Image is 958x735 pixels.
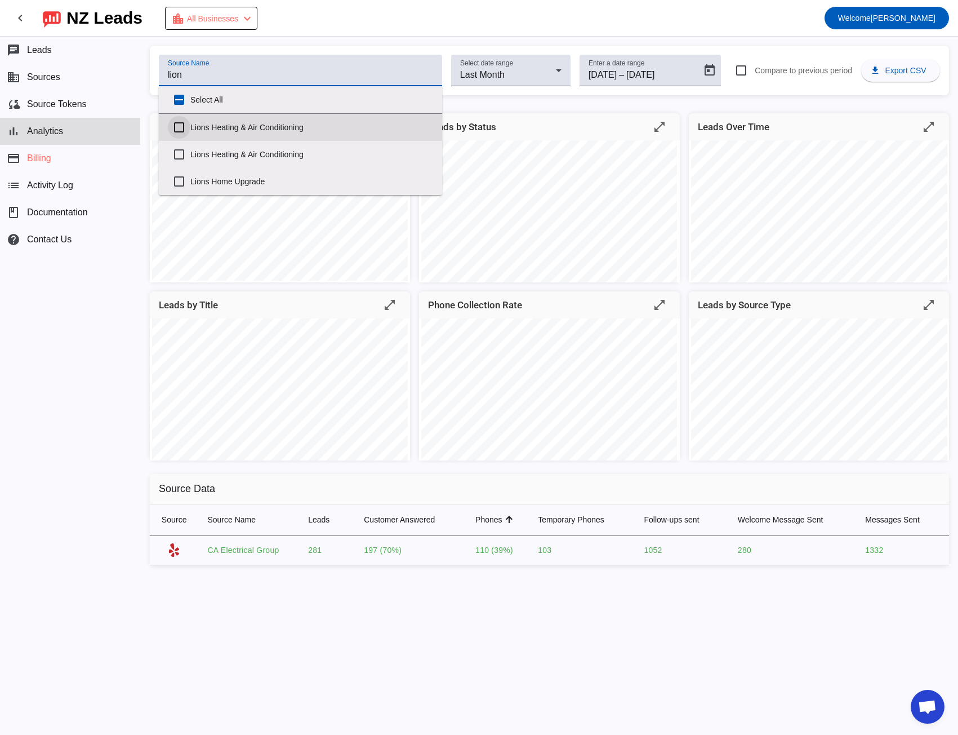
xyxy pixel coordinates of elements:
[27,234,72,245] span: Contact Us
[885,66,926,75] span: Export CSV
[7,152,20,165] mat-icon: payment
[738,514,823,525] div: Welcome Message Sent
[187,11,238,26] span: All Businesses
[207,514,256,525] div: Source Name
[729,536,856,565] td: 280
[626,68,678,82] input: End date
[364,514,457,525] div: Customer Answered
[299,536,355,565] td: 281
[165,7,257,30] button: All Businesses
[619,68,624,82] span: –
[865,514,920,525] div: Messages Sent
[27,72,60,82] span: Sources
[7,233,20,246] mat-icon: help
[653,298,666,312] mat-icon: open_in_full
[475,514,502,525] div: Phones
[66,10,142,26] div: NZ Leads
[644,514,699,525] div: Follow-ups sent
[167,543,181,557] mat-icon: Yelp
[589,60,644,67] mat-label: Enter a date range
[27,207,88,218] span: Documentation
[168,68,433,82] input: CA Electrical Group
[7,70,20,84] mat-icon: business
[428,119,496,135] mat-card-title: Leads by Status
[838,10,935,26] span: [PERSON_NAME]
[538,514,604,525] div: Temporary Phones
[7,206,20,219] span: book
[922,298,935,312] mat-icon: open_in_full
[466,536,529,565] td: 110 (39%)
[14,11,27,25] mat-icon: chevron_left
[838,14,871,23] span: Welcome
[190,87,433,112] label: Select All
[207,514,290,525] div: Source Name
[460,60,513,67] mat-label: Select date range
[922,120,935,134] mat-icon: open_in_full
[644,514,719,525] div: Follow-ups sent
[364,514,435,525] div: Customer Answered
[856,536,949,565] td: 1332
[7,43,20,57] mat-icon: chat
[240,12,254,25] mat-icon: chevron_left
[755,66,852,75] span: Compare to previous period
[27,126,63,136] span: Analytics
[7,98,20,111] mat-icon: cloud_sync
[27,45,52,55] span: Leads
[825,7,949,29] button: Welcome[PERSON_NAME]
[27,99,87,109] span: Source Tokens
[428,297,522,313] mat-card-title: Phone Collection Rate
[738,514,847,525] div: Welcome Message Sent
[7,125,20,138] mat-icon: bar_chart
[171,12,185,25] mat-icon: location_city
[7,179,20,192] mat-icon: list
[27,153,51,163] span: Billing
[861,59,940,82] button: Export CSV
[27,180,73,191] span: Activity Log
[698,297,791,313] mat-card-title: Leads by Source Type
[308,514,346,525] div: Leads
[168,60,209,67] mat-label: Source Name
[635,536,728,565] td: 1052
[870,65,880,76] mat-icon: download
[43,8,61,28] img: logo
[460,70,505,79] span: Last Month
[911,690,944,724] div: Open chat
[171,11,254,26] div: Payment Issue
[198,536,299,565] td: CA Electrical Group
[589,68,617,82] input: Start date
[475,514,520,525] div: Phones
[308,514,329,525] div: Leads
[865,514,940,525] div: Messages Sent
[383,298,396,312] mat-icon: open_in_full
[150,504,198,536] th: Source
[190,142,433,167] label: Lions Heating & Air Conditioning
[190,169,433,194] label: Lions Home Upgrade
[190,115,433,140] label: Lions Heating & Air Conditioning
[698,119,769,135] mat-card-title: Leads Over Time
[653,120,666,134] mat-icon: open_in_full
[159,297,218,313] mat-card-title: Leads by Title
[698,59,721,82] button: Open calendar
[529,536,635,565] td: 103
[150,474,949,504] h2: Source Data
[538,514,626,525] div: Temporary Phones
[355,536,466,565] td: 197 (70%)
